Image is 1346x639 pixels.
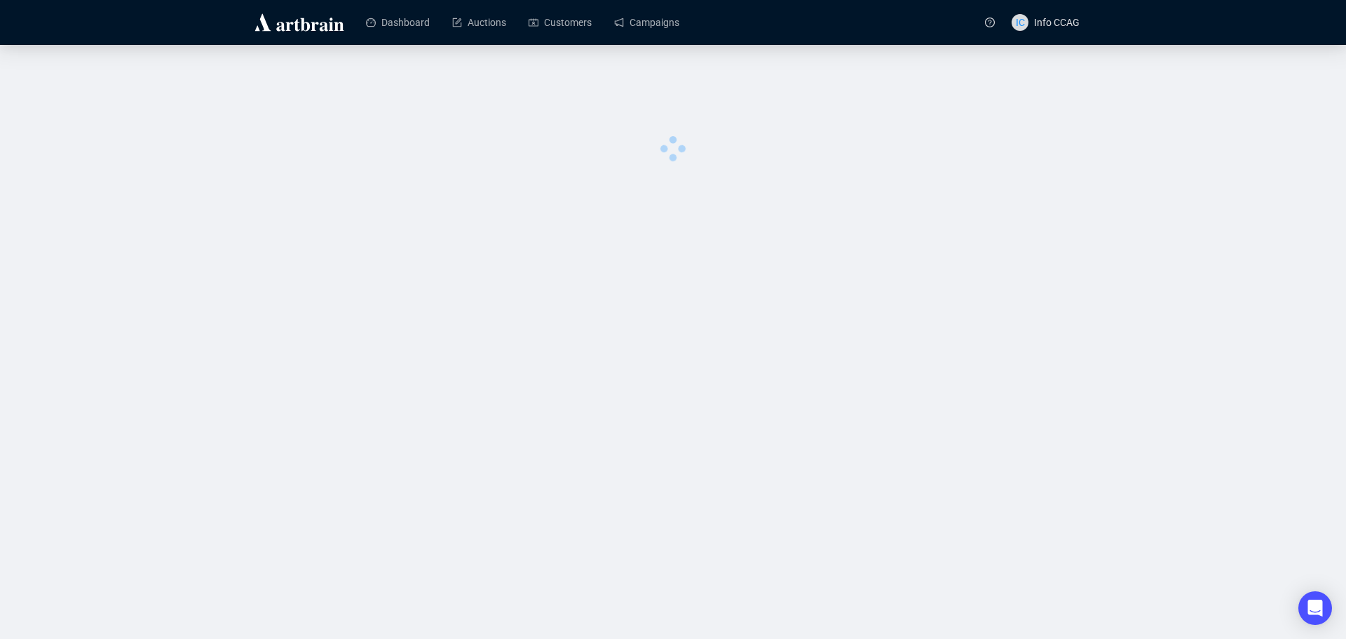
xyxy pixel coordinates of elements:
[252,11,346,34] img: logo
[366,4,430,41] a: Dashboard
[1016,15,1025,30] span: IC
[1034,17,1080,28] span: Info CCAG
[529,4,592,41] a: Customers
[1298,591,1332,625] div: Open Intercom Messenger
[985,18,995,27] span: question-circle
[614,4,679,41] a: Campaigns
[452,4,506,41] a: Auctions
